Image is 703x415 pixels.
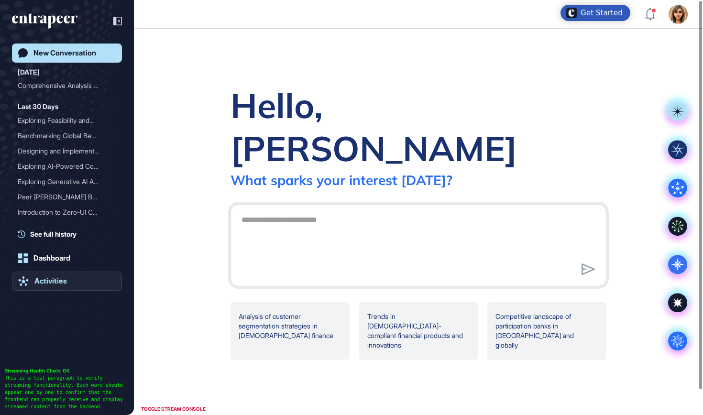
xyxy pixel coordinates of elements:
div: Get Started [581,8,623,18]
a: See full history [18,229,122,239]
div: Peer Beni Reese Bagnar Misib [18,189,116,205]
div: Benchmarking Global Best ... [18,128,109,143]
div: Designing and Implementing Performance Management Systems in Hospitals: Strategies for Enhancing ... [18,143,116,159]
div: Analysis of customer segmentation strategies in [DEMOGRAPHIC_DATA] finance [231,302,350,360]
div: Exploring AI-Powered Consulting Platforms for SMEs: Bridging the Gap in Mid-Market Strategy Devel... [18,159,116,174]
a: Dashboard [12,249,122,268]
span: See full history [30,229,77,239]
div: Trends in [DEMOGRAPHIC_DATA]-compliant financial products and innovations [359,302,478,360]
div: New Conversation [33,49,96,57]
div: Exploring Generative AI A... [18,174,109,189]
div: Track Website: Moodivation.net [18,220,116,235]
div: Comprehensive Analysis of... [18,78,109,93]
div: Competitive landscape of participation banks in [GEOGRAPHIC_DATA] and globally [487,302,606,360]
a: New Conversation [12,44,122,63]
img: launcher-image-alternative-text [566,8,577,18]
div: Introduction to Zero-UI C... [18,205,109,220]
div: entrapeer-logo [12,13,77,29]
div: Hello, [PERSON_NAME] [231,84,606,170]
div: Exploring AI-Powered Cons... [18,159,109,174]
div: Peer [PERSON_NAME] Bagnar Mi... [18,189,109,205]
div: What sparks your interest [DATE]? [231,172,452,188]
div: Activities [34,277,67,285]
div: Exploring Generative AI Applications in the Insurance Industry [18,174,116,189]
div: Exploring Feasibility and Methods for Integrating MCP Server within Banking BaaS Infrastructure [18,113,116,128]
div: TOGGLE STREAM CONSOLE [139,403,208,415]
div: Introduction to Zero-UI Concept [18,205,116,220]
div: Track Website: Moodivatio... [18,220,109,235]
div: Dashboard [33,254,70,262]
img: user-avatar [669,5,688,24]
div: Designing and Implementin... [18,143,109,159]
div: Last 30 Days [18,101,58,112]
div: Exploring Feasibility and... [18,113,109,128]
div: Benchmarking Global Best Practices in Idea Collection and Innovation Funnel Management [18,128,116,143]
div: Comprehensive Analysis of Participation Banking Strategy in Türkiye: Customer Segmentation, Tradi... [18,78,116,93]
div: [DATE] [18,66,40,78]
a: Activities [12,272,122,291]
div: Open Get Started checklist [560,5,630,21]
